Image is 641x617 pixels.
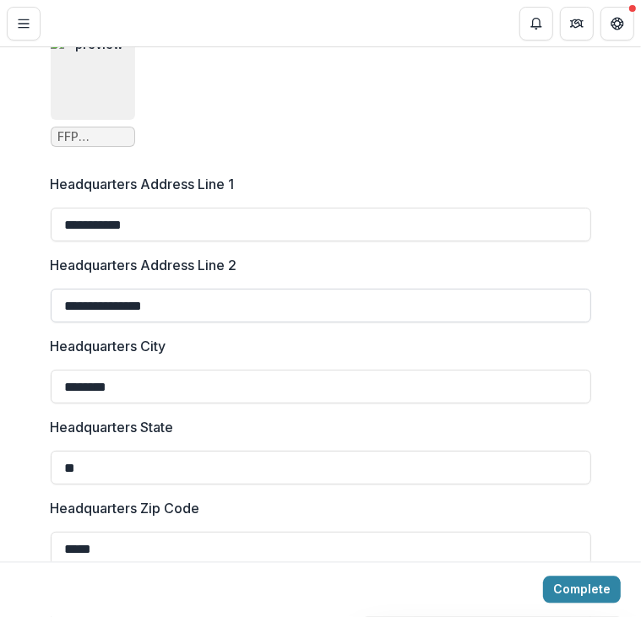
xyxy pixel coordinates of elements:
[51,417,174,437] p: Headquarters State
[600,7,634,41] button: Get Help
[51,336,166,356] p: Headquarters City
[519,7,553,41] button: Notifications
[51,35,135,120] img: preview
[58,130,128,144] span: FFP Logo.jpg
[51,498,200,518] p: Headquarters Zip Code
[51,255,237,275] p: Headquarters Address Line 2
[560,7,594,41] button: Partners
[51,174,235,194] p: Headquarters Address Line 1
[543,576,621,603] button: Complete
[7,7,41,41] button: Toggle Menu
[51,35,135,147] div: Remove FilepreviewFFP Logo.jpg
